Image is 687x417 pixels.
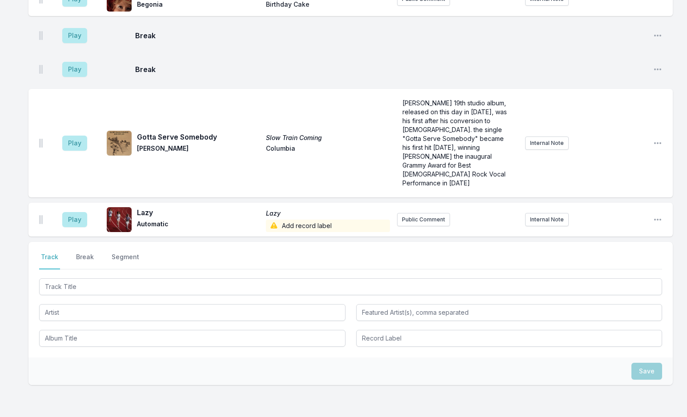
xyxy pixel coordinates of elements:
span: Break [135,30,646,41]
span: Add record label [266,220,390,232]
button: Public Comment [397,213,450,226]
span: [PERSON_NAME] [137,144,261,155]
input: Artist [39,304,346,321]
input: Record Label [356,330,663,347]
button: Internal Note [525,213,569,226]
span: Columbia [266,144,390,155]
button: Play [62,136,87,151]
button: Save [631,363,662,380]
input: Album Title [39,330,346,347]
img: Drag Handle [39,139,43,148]
button: Open playlist item options [653,139,662,148]
button: Break [74,253,96,269]
button: Play [62,28,87,43]
input: Featured Artist(s), comma separated [356,304,663,321]
span: Break [135,64,646,75]
button: Open playlist item options [653,31,662,40]
span: Lazy [266,209,390,218]
span: [PERSON_NAME] 19th studio album, released on this day in [DATE], was his first after his conversi... [402,99,509,187]
img: Lazy [107,207,132,232]
span: Automatic [137,220,261,232]
button: Play [62,212,87,227]
img: Drag Handle [39,65,43,74]
button: Track [39,253,60,269]
span: Gotta Serve Somebody [137,132,261,142]
img: Drag Handle [39,215,43,224]
button: Segment [110,253,141,269]
input: Track Title [39,278,662,295]
button: Internal Note [525,136,569,150]
button: Play [62,62,87,77]
span: Slow Train Coming [266,133,390,142]
span: Lazy [137,207,261,218]
img: Slow Train Coming [107,131,132,156]
button: Open playlist item options [653,215,662,224]
img: Drag Handle [39,31,43,40]
button: Open playlist item options [653,65,662,74]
